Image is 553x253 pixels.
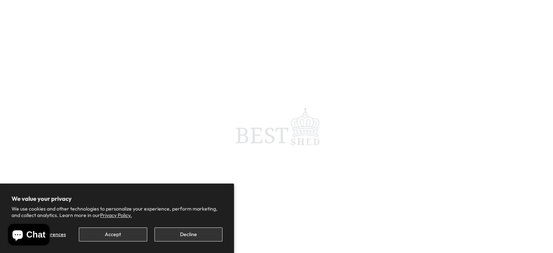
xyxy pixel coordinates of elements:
button: Decline [154,227,222,241]
inbox-online-store-chat: Shopify online store chat [6,224,52,247]
a: Privacy Policy. [100,212,132,218]
button: Accept [79,227,147,241]
h2: We value your privacy [12,195,222,202]
p: We use cookies and other technologies to personalize your experience, perform marketing, and coll... [12,205,222,218]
